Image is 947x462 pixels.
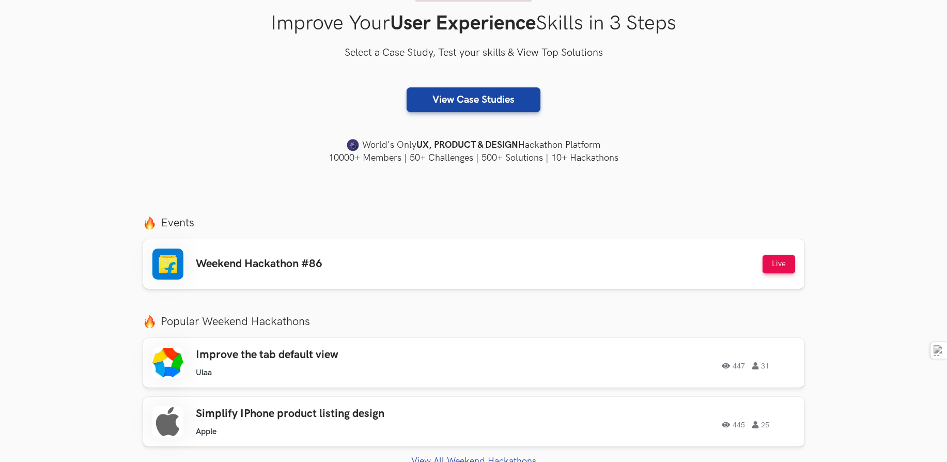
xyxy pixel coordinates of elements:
[143,11,804,36] h1: Improve Your Skills in 3 Steps
[143,217,156,229] img: fire.png
[196,407,489,421] h3: Simplify IPhone product listing design
[143,239,804,289] a: Weekend Hackathon #86 Live
[763,255,795,273] button: Live
[143,45,804,61] h3: Select a Case Study, Test your skills & View Top Solutions
[143,397,804,446] a: Simplify IPhone product listing design Apple 445 25
[143,216,804,230] label: Events
[722,362,745,369] span: 447
[752,421,769,428] span: 25
[196,348,489,362] h3: Improve the tab default view
[752,362,769,369] span: 31
[143,315,804,329] label: Popular Weekend Hackathons
[143,315,156,328] img: fire.png
[143,151,804,164] h4: 10000+ Members | 50+ Challenges | 500+ Solutions | 10+ Hackathons
[416,138,518,152] strong: UX, PRODUCT & DESIGN
[407,87,540,112] a: View Case Studies
[143,138,804,152] h4: World's Only Hackathon Platform
[143,338,804,388] a: Improve the tab default view Ulaa 447 31
[390,11,536,36] strong: User Experience
[722,421,745,428] span: 445
[347,138,359,152] img: uxhack-favicon-image.png
[196,368,212,378] li: Ulaa
[196,257,322,271] h3: Weekend Hackathon #86
[196,427,216,437] li: Apple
